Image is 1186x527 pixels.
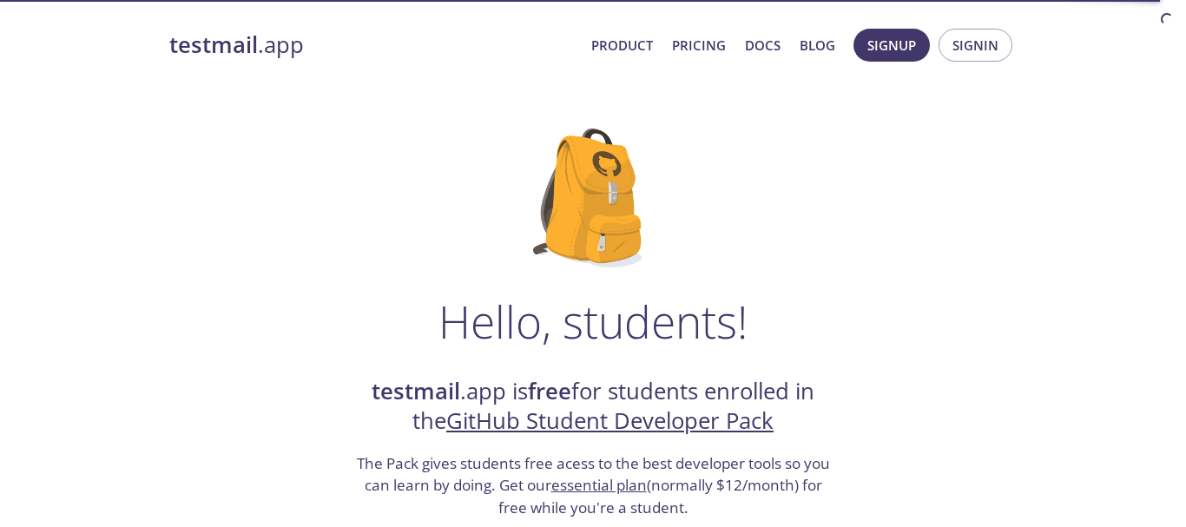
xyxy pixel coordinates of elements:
[551,475,647,495] a: essential plan
[853,29,930,62] button: Signup
[533,128,654,267] img: github-student-backpack.png
[800,34,835,56] a: Blog
[672,34,726,56] a: Pricing
[354,452,832,519] h3: The Pack gives students free acess to the best developer tools so you can learn by doing. Get our...
[169,30,258,60] strong: testmail
[952,34,998,56] span: Signin
[528,376,571,406] strong: free
[438,295,748,347] h1: Hello, students!
[446,405,774,436] a: GitHub Student Developer Pack
[169,30,577,60] a: testmail.app
[939,29,1012,62] button: Signin
[745,34,781,56] a: Docs
[372,376,460,406] strong: testmail
[354,377,832,437] h2: .app is for students enrolled in the
[591,34,653,56] a: Product
[867,34,916,56] span: Signup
